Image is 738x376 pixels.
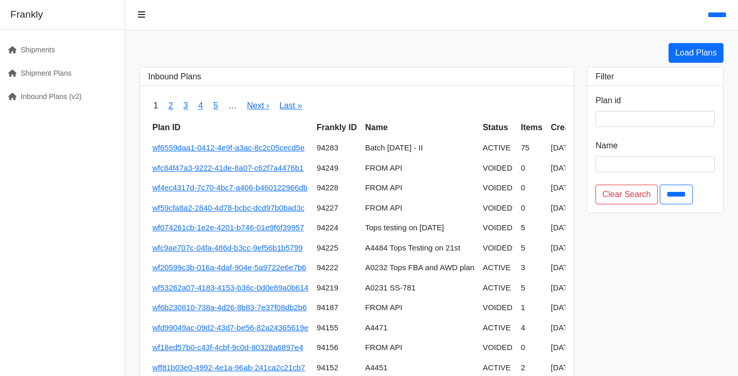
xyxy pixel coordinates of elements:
[214,101,218,110] a: 5
[361,298,478,318] td: FROM API
[148,117,313,138] th: Plan ID
[152,203,305,212] a: wf59cfa8a2-2840-4d78-bcbc-dcd97b0bad3c
[152,283,308,292] a: wf53262a07-4183-4153-b36c-0d0e89a0b614
[152,363,305,372] a: wff81b03e0-4992-4e1a-96ab-241ca2c21cb7
[547,258,601,278] td: [DATE] 01:00
[478,278,517,298] td: ACTIVE
[313,138,361,158] td: 94283
[478,158,517,178] td: VOIDED
[517,278,547,298] td: 5
[313,238,361,258] td: 94225
[517,218,547,238] td: 5
[517,238,547,258] td: 5
[361,178,478,198] td: FROM API
[478,138,517,158] td: ACTIVE
[547,278,601,298] td: [DATE] 00:48
[361,198,478,218] td: FROM API
[313,218,361,238] td: 94224
[183,101,188,110] a: 3
[595,185,657,204] a: Clear Search
[517,298,547,318] td: 1
[152,303,307,312] a: wf6b230810-738a-4d26-8b83-7e37f08db2b6
[148,94,163,117] span: 1
[478,318,517,338] td: ACTIVE
[313,258,361,278] td: 94222
[313,117,361,138] th: Frankly ID
[478,117,517,138] th: Status
[595,72,715,81] h3: Filter
[478,258,517,278] td: ACTIVE
[478,298,517,318] td: VOIDED
[361,158,478,178] td: FROM API
[669,43,723,63] a: Load Plans
[517,117,547,138] th: Items
[168,101,173,110] a: 2
[547,198,601,218] td: [DATE] 04:50
[547,338,601,358] td: [DATE] 10:11
[547,117,601,138] th: Created At
[152,243,303,252] a: wfc9ae707c-04fa-486d-b3cc-9ef56b1b5799
[148,72,565,81] h3: Inbound Plans
[478,178,517,198] td: VOIDED
[247,101,269,110] a: Next ›
[595,94,621,107] label: Plan id
[517,178,547,198] td: 0
[547,178,601,198] td: [DATE] 05:02
[148,94,565,117] nav: pager
[279,101,302,110] a: Last »
[313,178,361,198] td: 94228
[313,198,361,218] td: 94227
[517,318,547,338] td: 4
[152,183,307,192] a: wf4ec4317d-7c70-4bc7-a406-b460122966db
[478,218,517,238] td: VOIDED
[595,140,618,152] label: Name
[152,223,304,232] a: wf074261cb-1e2e-4201-b746-01e9f6f39957
[313,158,361,178] td: 94249
[478,198,517,218] td: VOIDED
[517,198,547,218] td: 0
[361,117,478,138] th: Name
[313,278,361,298] td: 94219
[313,298,361,318] td: 94187
[223,94,242,117] span: …
[361,138,478,158] td: Batch [DATE] - II
[361,238,478,258] td: A4484 Tops Testing on 21st
[152,163,304,172] a: wfc84f47a3-9222-41de-8a07-c62f7a4476b1
[152,143,305,152] a: wf6559daa1-0412-4e9f-a3ac-8c2c05cecd5e
[313,338,361,358] td: 94156
[547,238,601,258] td: [DATE] 01:59
[547,138,601,158] td: [DATE] 09:28
[313,318,361,338] td: 94155
[547,318,601,338] td: [DATE] 10:12
[152,343,303,352] a: wf18ed57b0-c43f-4cbf-9c0d-80328a6897e4
[478,338,517,358] td: VOIDED
[361,278,478,298] td: A0231 SS-781
[361,218,478,238] td: Tops testing on [DATE]
[478,238,517,258] td: VOIDED
[198,101,203,110] a: 4
[152,323,308,332] a: wfd99049ac-09d2-43d7-be56-82a24365619e
[361,258,478,278] td: A0232 Tops FBA and AWD plan
[361,318,478,338] td: A4471
[517,138,547,158] td: 75
[517,158,547,178] td: 0
[152,263,306,272] a: wf20599c3b-016a-4daf-904e-5a9722e6e7b6
[547,218,601,238] td: [DATE] 02:02
[517,258,547,278] td: 3
[547,298,601,318] td: [DATE] 14:10
[547,158,601,178] td: [DATE] 07:34
[361,338,478,358] td: FROM API
[517,338,547,358] td: 0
